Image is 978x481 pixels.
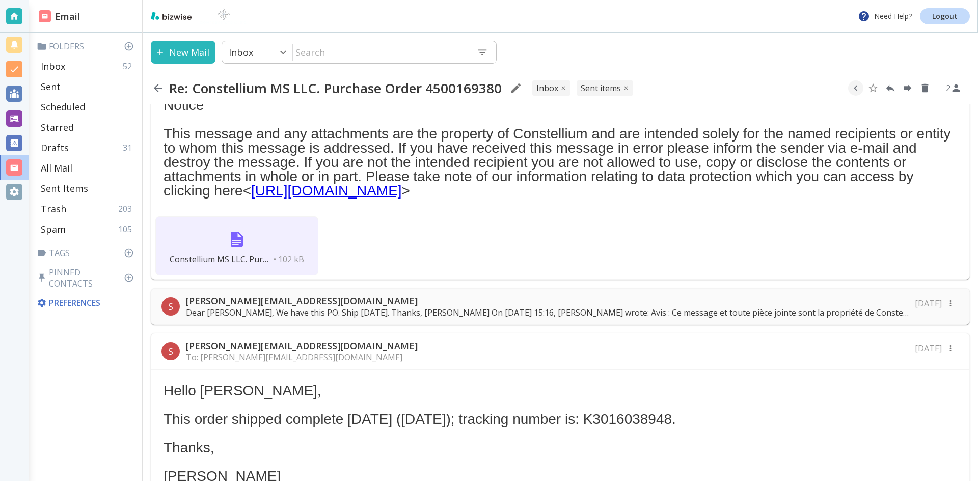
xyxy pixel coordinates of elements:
h2: Email [39,10,80,23]
p: Folders [37,41,138,52]
p: Spam [41,223,66,235]
img: bizwise [151,12,192,20]
span: • 102 kB [274,253,304,265]
p: [DATE] [915,298,942,309]
p: [PERSON_NAME][EMAIL_ADDRESS][DOMAIN_NAME] [186,295,909,307]
p: S [168,300,173,313]
img: BioTech International [200,8,247,24]
div: All Mail [37,158,138,178]
button: Forward [900,80,915,96]
div: Drafts31 [37,137,138,158]
p: Sent Items [41,182,88,194]
p: 203 [118,203,136,214]
button: See Participants [941,76,966,100]
p: Drafts [41,142,69,154]
div: Spam105 [37,219,138,239]
div: Preferences [35,293,138,313]
div: Inbox52 [37,56,138,76]
button: New Mail [151,41,215,64]
p: [PERSON_NAME][EMAIL_ADDRESS][DOMAIN_NAME] [186,339,418,352]
div: Sent Items [37,178,138,199]
div: Scheduled [37,97,138,117]
p: 105 [118,223,136,235]
p: Starred [41,121,74,133]
p: Preferences [37,297,136,308]
p: Dear [PERSON_NAME], We have this PO. Ship [DATE]. Thanks, [PERSON_NAME] On [DATE] 15:16, [PERSON_... [186,307,909,318]
p: Trash [41,203,66,215]
button: Reply [883,80,898,96]
p: To: [PERSON_NAME][EMAIL_ADDRESS][DOMAIN_NAME] [186,352,418,363]
div: Sent [37,76,138,97]
p: Logout [932,13,958,20]
p: All Mail [41,162,72,174]
p: Sent [41,80,61,93]
a: Logout [920,8,970,24]
span: Constellium MS LLC. Purchase Order 4500169380.PDF [170,253,271,265]
div: S[PERSON_NAME][EMAIL_ADDRESS][DOMAIN_NAME]To: [PERSON_NAME][EMAIL_ADDRESS][DOMAIN_NAME][DATE] [151,333,969,370]
input: Search [293,42,469,63]
button: Delete [917,80,933,96]
div: Trash203 [37,199,138,219]
p: 2 [946,82,950,94]
p: S [168,345,173,357]
p: Inbox [229,46,253,59]
h2: Re: Constellium MS LLC. Purchase Order 4500169380 [169,80,502,96]
p: Sent Items [581,82,621,94]
p: Pinned Contacts [37,267,138,289]
p: [DATE] [915,343,942,354]
p: Tags [37,247,138,259]
p: 31 [123,142,136,153]
div: Starred [37,117,138,137]
img: DashboardSidebarEmail.svg [39,10,51,22]
p: Inbox [41,60,65,72]
p: Need Help? [858,10,912,22]
p: Scheduled [41,101,86,113]
p: INBOX [536,82,558,94]
p: 52 [123,61,136,72]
